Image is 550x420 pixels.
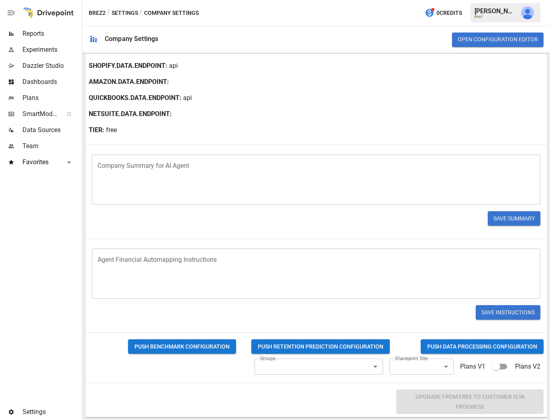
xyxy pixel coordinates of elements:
div: Company Settings [105,35,158,43]
b: SHOPIFY.DATA.ENDPOINT : [89,61,167,71]
span: 0 Credits [436,8,462,18]
p: api [183,93,192,103]
p: Plans V2 [515,362,540,371]
p: api [169,61,178,71]
button: Brez2 [89,8,106,18]
div: / [107,8,110,18]
button: PUSH DATA PROCESSING CONFIGURATION [421,339,544,354]
button: Open Configuration Editor [452,33,544,47]
button: Settings [112,8,138,18]
label: Sharepoint Site [395,355,428,362]
span: Experiments [22,45,80,55]
span: Data Sources [22,125,80,135]
button: Derek Yimoyines [516,2,539,24]
button: PUSH RETENTION PREDICTION CONFIGURATION [251,339,390,354]
div: / [140,8,143,18]
b: QUICKBOOKS.DATA.ENDPOINT : [89,93,181,103]
span: Plans [22,93,80,103]
span: Dazzler Studio [22,61,80,71]
span: Dashboards [22,77,80,87]
span: Reports [22,29,80,39]
b: TIER: [89,125,104,135]
p: Plans V1 [460,362,485,371]
b: NETSUITE.DATA.ENDPOINT : [89,109,172,119]
img: Derek Yimoyines [521,6,534,19]
button: Save Summary [488,211,540,226]
span: SmartModel [22,109,58,119]
span: Favorites [22,157,58,167]
div: Brez2 [475,15,516,18]
span: Team [22,141,80,151]
div: [PERSON_NAME] [475,7,516,15]
button: Save Instructions [476,305,540,320]
button: PUSH BENCHMARK CONFIGURATION [128,339,236,354]
span: ™ [57,108,63,118]
b: AMAZON.DATA.ENDPOINT : [89,77,169,87]
label: Groups [260,355,275,362]
span: Settings [22,407,80,417]
button: 0Credits [422,6,465,20]
p: free [106,125,117,135]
